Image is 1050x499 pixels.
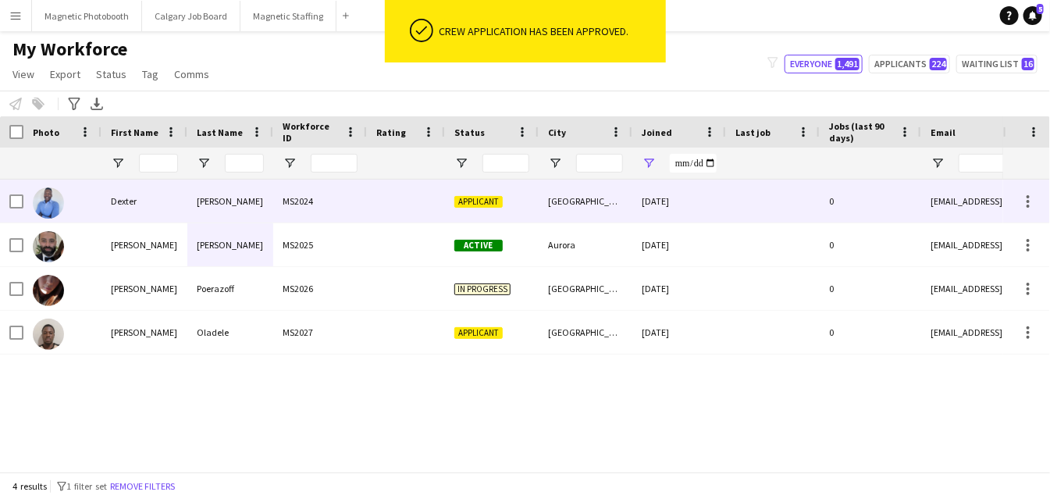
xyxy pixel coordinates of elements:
div: Aurora [539,223,632,266]
span: In progress [454,283,511,295]
input: Workforce ID Filter Input [311,154,358,173]
span: Applicant [454,327,503,339]
app-action-btn: Export XLSX [87,94,106,113]
div: [DATE] [632,311,726,354]
input: Last Name Filter Input [225,154,264,173]
span: 224 [930,58,947,70]
span: Active [454,240,503,251]
input: Joined Filter Input [670,154,717,173]
span: First Name [111,127,158,138]
img: Tiffany Poerazoff [33,275,64,306]
input: Status Filter Input [482,154,529,173]
div: MS2024 [273,180,367,223]
div: [DATE] [632,267,726,310]
div: [PERSON_NAME] [187,223,273,266]
button: Open Filter Menu [197,156,211,170]
button: Open Filter Menu [454,156,468,170]
span: Jobs (last 90 days) [829,120,893,144]
div: [GEOGRAPHIC_DATA] [539,267,632,310]
span: Export [50,67,80,81]
div: MS2026 [273,267,367,310]
button: Applicants224 [869,55,950,73]
span: Workforce ID [283,120,339,144]
div: [DATE] [632,180,726,223]
img: Michael Popovski [33,231,64,262]
span: 16 [1022,58,1034,70]
span: Status [454,127,485,138]
input: First Name Filter Input [139,154,178,173]
a: Export [44,64,87,84]
span: Applicant [454,196,503,208]
img: Dexter Abrams [33,187,64,219]
span: Last Name [197,127,243,138]
a: Status [90,64,133,84]
button: Open Filter Menu [283,156,297,170]
span: Rating [376,127,406,138]
button: Everyone1,491 [785,55,863,73]
button: Magnetic Staffing [240,1,336,31]
button: Waiting list16 [956,55,1038,73]
button: Open Filter Menu [548,156,562,170]
span: Photo [33,127,59,138]
span: Email [931,127,956,138]
div: [DATE] [632,223,726,266]
div: Crew application has been approved. [440,24,660,38]
span: My Workforce [12,37,127,61]
div: 0 [820,223,921,266]
button: Magnetic Photobooth [32,1,142,31]
div: [GEOGRAPHIC_DATA] [539,180,632,223]
span: View [12,67,34,81]
div: MS2025 [273,223,367,266]
div: [PERSON_NAME] [101,311,187,354]
a: Comms [168,64,215,84]
div: [PERSON_NAME] [101,223,187,266]
a: Tag [136,64,165,84]
span: Joined [642,127,672,138]
div: 0 [820,311,921,354]
span: City [548,127,566,138]
div: 0 [820,180,921,223]
span: 1,491 [835,58,860,70]
div: MS2027 [273,311,367,354]
span: Status [96,67,126,81]
span: Tag [142,67,158,81]
div: Oladele [187,311,273,354]
div: Poerazoff [187,267,273,310]
button: Calgary Job Board [142,1,240,31]
div: 0 [820,267,921,310]
a: View [6,64,41,84]
span: 1 filter set [66,480,107,492]
div: [GEOGRAPHIC_DATA] [539,311,632,354]
span: Comms [174,67,209,81]
input: City Filter Input [576,154,623,173]
button: Open Filter Menu [931,156,945,170]
div: [PERSON_NAME] [101,267,187,310]
a: 5 [1023,6,1042,25]
span: Last job [735,127,771,138]
button: Open Filter Menu [642,156,656,170]
div: Dexter [101,180,187,223]
div: [PERSON_NAME] [187,180,273,223]
button: Open Filter Menu [111,156,125,170]
img: Yusuf Oladele [33,319,64,350]
button: Remove filters [107,478,178,495]
app-action-btn: Advanced filters [65,94,84,113]
span: 5 [1037,4,1044,14]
